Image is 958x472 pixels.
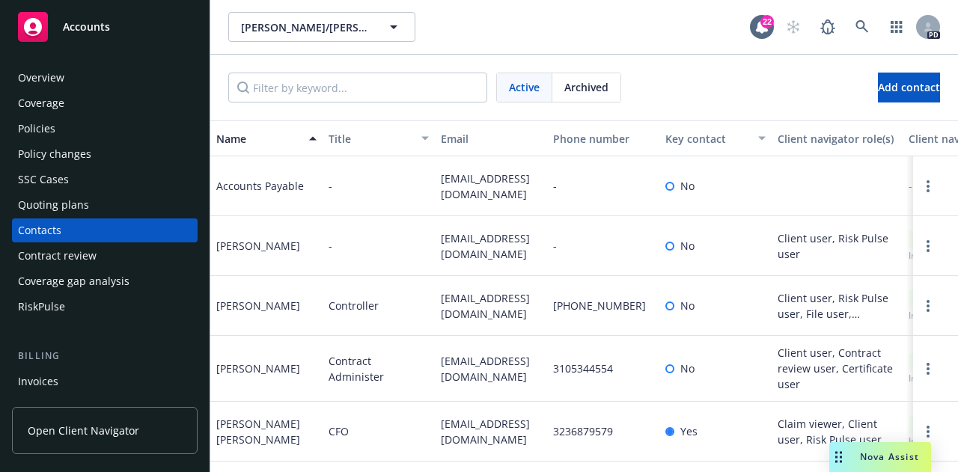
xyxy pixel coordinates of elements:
[18,142,91,166] div: Policy changes
[12,168,198,191] a: SSC Cases
[760,15,774,28] div: 22
[680,298,695,313] span: No
[12,142,198,166] a: Policy changes
[63,21,110,33] span: Accounts
[778,416,897,447] div: Claim viewer, Client user, Risk Pulse user, Contract review user, File user, Certificate user, Po...
[12,244,198,268] a: Contract review
[329,178,332,194] span: -
[18,193,89,217] div: Quoting plans
[216,178,304,194] div: Accounts Payable
[441,353,541,384] span: [EMAIL_ADDRESS][DOMAIN_NAME]
[680,178,695,194] span: No
[665,131,749,147] div: Key contact
[18,117,55,141] div: Policies
[210,120,323,156] button: Name
[18,244,97,268] div: Contract review
[12,91,198,115] a: Coverage
[216,416,317,447] div: [PERSON_NAME] [PERSON_NAME]
[228,12,415,42] button: [PERSON_NAME]/[PERSON_NAME] Construction, Inc.
[18,66,64,90] div: Overview
[216,361,300,376] div: [PERSON_NAME]
[12,117,198,141] a: Policies
[772,120,903,156] button: Client navigator role(s)
[12,193,198,217] a: Quoting plans
[441,290,541,322] span: [EMAIL_ADDRESS][DOMAIN_NAME]
[329,423,349,439] span: CFO
[329,298,379,313] span: Controller
[860,450,919,463] span: Nova Assist
[919,177,937,195] a: Open options
[919,237,937,255] a: Open options
[829,442,848,472] div: Drag to move
[18,370,58,393] div: Invoices
[12,66,198,90] a: Overview
[564,79,608,95] span: Archived
[882,12,912,42] a: Switch app
[241,19,370,35] span: [PERSON_NAME]/[PERSON_NAME] Construction, Inc.
[228,73,487,102] input: Filter by keyword...
[778,131,897,147] div: Client navigator role(s)
[329,238,332,254] span: -
[18,295,65,319] div: RiskPulse
[18,168,69,191] div: SSC Cases
[509,79,540,95] span: Active
[553,131,653,147] div: Phone number
[778,230,897,262] span: Client user, Risk Pulse user
[547,120,659,156] button: Phone number
[12,6,198,48] a: Accounts
[12,218,198,242] a: Contacts
[553,361,613,376] span: 3105344554
[18,218,61,242] div: Contacts
[878,73,940,102] button: Add contact
[813,12,843,42] a: Report a Bug
[441,131,541,147] div: Email
[680,238,695,254] span: No
[829,442,931,472] button: Nova Assist
[919,360,937,378] a: Open options
[778,290,897,322] div: Client user, Risk Pulse user, File user, Certificate user, Billing user
[919,297,937,315] a: Open options
[659,120,772,156] button: Key contact
[435,120,547,156] button: Email
[216,298,300,313] div: [PERSON_NAME]
[878,80,940,94] span: Add contact
[216,131,300,147] div: Name
[329,353,429,384] span: Contract Administer
[12,370,198,393] a: Invoices
[553,423,613,439] span: 3236879579
[680,361,695,376] span: No
[18,91,64,115] div: Coverage
[441,171,541,202] span: [EMAIL_ADDRESS][DOMAIN_NAME]
[18,269,129,293] div: Coverage gap analysis
[778,345,897,392] span: Client user, Contract review user, Certificate user
[919,423,937,441] a: Open options
[12,295,198,319] a: RiskPulse
[680,423,698,439] span: Yes
[553,238,557,254] span: -
[441,230,541,262] span: [EMAIL_ADDRESS][DOMAIN_NAME]
[847,12,877,42] a: Search
[553,178,557,194] span: -
[778,12,808,42] a: Start snowing
[216,238,300,254] div: [PERSON_NAME]
[553,298,646,313] span: [PHONE_NUMBER]
[329,131,412,147] div: Title
[28,423,139,438] span: Open Client Navigator
[441,416,541,447] span: [EMAIL_ADDRESS][DOMAIN_NAME]
[12,349,198,364] div: Billing
[323,120,435,156] button: Title
[12,269,198,293] a: Coverage gap analysis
